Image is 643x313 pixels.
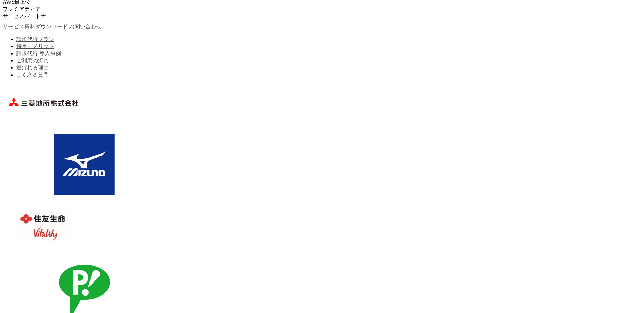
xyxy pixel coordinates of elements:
[3,24,68,29] a: サービス資料ダウンロード
[16,65,49,70] a: 選ばれる理由
[16,43,54,49] a: 特長・メリット
[16,72,49,78] a: よくある質問
[69,24,102,29] a: お問い合わせ
[3,82,84,123] img: 三菱地所
[16,50,61,56] a: 請求代行 導入事例
[16,36,54,42] a: 請求代行プラン
[3,124,165,205] img: ミズノ
[3,207,84,247] img: 住友生命保険相互
[16,58,49,63] a: ご利用の流れ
